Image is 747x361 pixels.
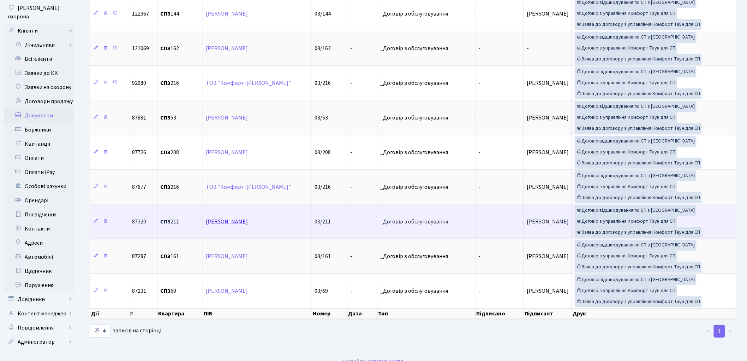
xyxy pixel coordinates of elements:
a: Заява до договору з управління Комфорт Таун для СП [575,158,702,169]
span: _Договір з обслуговування [380,254,472,259]
a: Контакти [4,222,74,236]
span: - [478,45,480,52]
a: Адміністратор [4,335,74,349]
a: Клієнти [4,24,74,38]
a: Щоденник [4,264,74,278]
a: Договір з управління Комфорт Таун для СП [575,181,677,192]
span: 87231 [132,287,146,295]
a: Заявки до КК [4,66,74,80]
a: Договір відшкодування по СП з [GEOGRAPHIC_DATA] [575,136,697,147]
a: Договір з управління Комфорт Таун для СП [575,112,677,123]
a: Документи [4,109,74,123]
span: [PERSON_NAME] [527,114,569,122]
span: - [478,287,480,295]
span: 144 [160,11,200,17]
span: - [350,114,352,122]
a: [PERSON_NAME] [206,252,248,260]
span: - [527,45,529,52]
span: 03/161 [315,252,331,260]
span: _Договір з обслуговування [380,115,472,121]
b: СП3 [160,287,171,295]
span: 92080 [132,79,146,87]
span: 03/211 [315,218,331,226]
a: Квитанції [4,137,74,151]
span: 216 [160,80,200,86]
span: 69 [160,288,200,294]
a: Порушення [4,278,74,292]
span: [PERSON_NAME] [527,218,569,226]
span: - [350,79,352,87]
span: 87287 [132,252,146,260]
span: [PERSON_NAME] [527,252,569,260]
span: [PERSON_NAME] [527,79,569,87]
a: Заява до договору з управління Комфорт Таун для СП [575,88,702,99]
span: _Договір з обслуговування [380,184,472,190]
a: Всі клієнти [4,52,74,66]
b: СП3 [160,79,171,87]
a: Заява до договору з управління Комфорт Таун для СП [575,227,702,238]
b: СП3 [160,149,171,156]
span: 03/69 [315,287,328,295]
span: _Договір з обслуговування [380,219,472,225]
a: Договір відшкодування по СП з [GEOGRAPHIC_DATA] [575,240,697,251]
span: 03/162 [315,45,331,52]
span: _Договір з обслуговування [380,11,472,17]
a: Заява до договору з управління Комфорт Таун для СП [575,262,702,273]
span: - [350,218,352,226]
a: Договір відшкодування по СП з [GEOGRAPHIC_DATA] [575,101,697,112]
a: [PERSON_NAME] охорона [4,1,74,24]
span: 03/216 [315,183,331,191]
a: Адреси [4,236,74,250]
th: # [129,308,158,319]
a: Договір відшкодування по СП з [GEOGRAPHIC_DATA] [575,205,697,216]
a: Договір з управління Комфорт Таун для СП [575,251,677,262]
span: 87677 [132,183,146,191]
b: СП3 [160,114,171,122]
span: [PERSON_NAME] [527,287,569,295]
th: Номер [312,308,348,319]
a: Заява до договору з управління Комфорт Таун для СП [575,123,702,134]
th: Друк [572,308,737,319]
a: Договір відшкодування по СП з [GEOGRAPHIC_DATA] [575,66,697,77]
span: - [350,45,352,52]
span: 122367 [132,10,149,18]
th: Тип [378,308,476,319]
span: 216 [160,184,200,190]
th: Дії [90,308,129,319]
select: записів на сторінці [90,324,110,338]
span: - [478,79,480,87]
a: ТОВ "Комфорт-[PERSON_NAME]" [206,79,291,87]
span: _Договір з обслуговування [380,80,472,86]
a: Оплати iPay [4,165,74,179]
span: - [478,218,480,226]
a: Заява до договору з управління Комфорт Таун для СП [575,54,702,65]
th: Підписант [524,308,572,319]
a: Договір з управління Комфорт Таун для СП [575,285,677,296]
a: Особові рахунки [4,179,74,193]
a: Договір відшкодування по СП з [GEOGRAPHIC_DATA] [575,170,697,181]
span: 87726 [132,149,146,156]
span: - [478,149,480,156]
th: Квартира [157,308,203,319]
span: 03/208 [315,149,331,156]
span: [PERSON_NAME] [527,149,569,156]
span: - [478,10,480,18]
th: Підписано [476,308,524,319]
span: - [478,114,480,122]
label: записів на сторінці [90,324,161,338]
span: _Договір з обслуговування [380,46,472,51]
span: - [478,252,480,260]
a: Договір з управління Комфорт Таун для СП [575,43,677,54]
a: Договір з управління Комфорт Таун для СП [575,147,677,158]
span: [PERSON_NAME] [527,10,569,18]
a: Договір відшкодування по СП з [GEOGRAPHIC_DATA] [575,274,697,285]
a: ТОВ "Комфорт-[PERSON_NAME]" [206,183,291,191]
a: Лічильники [8,38,74,52]
a: Боржники [4,123,74,137]
span: 03/144 [315,10,331,18]
a: 1 [714,325,725,338]
span: - [350,287,352,295]
span: 87881 [132,114,146,122]
a: Заява до договору з управління Комфорт Таун для СП [575,19,702,30]
a: Орендарі [4,193,74,208]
